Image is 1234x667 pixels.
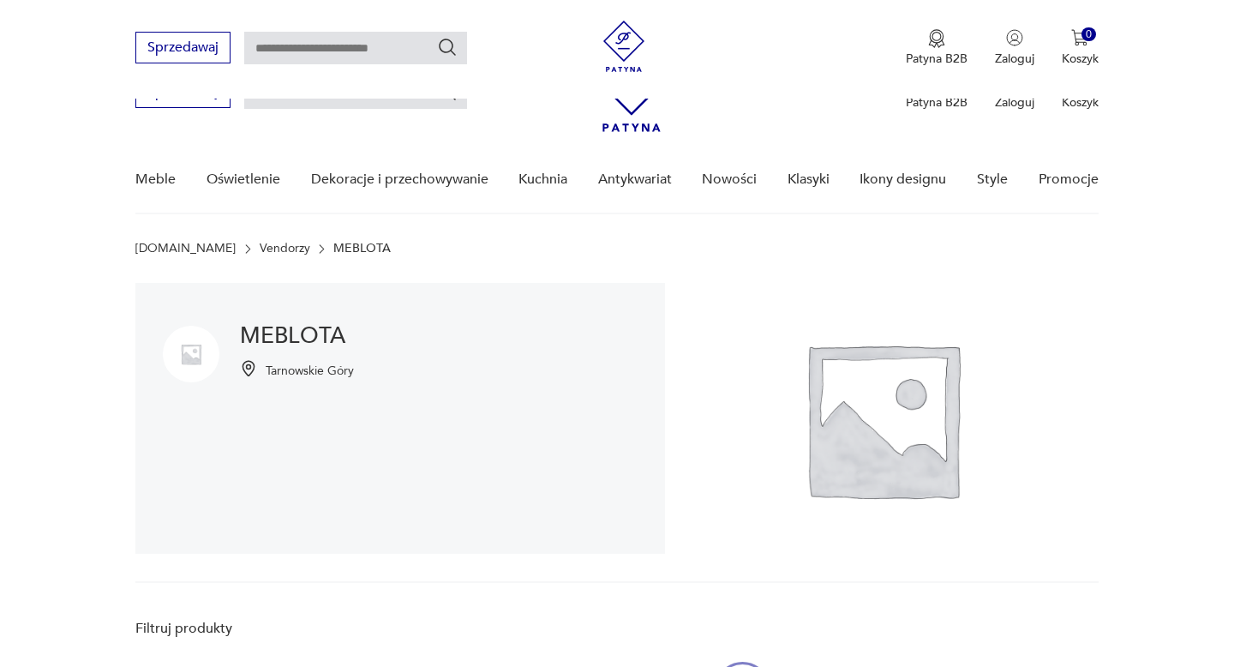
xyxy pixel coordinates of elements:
a: Kuchnia [518,147,567,213]
img: MEBLOTA [665,283,1098,554]
button: Patyna B2B [906,29,967,67]
img: Ikona koszyka [1071,29,1088,46]
p: Koszyk [1062,94,1099,111]
button: Szukaj [437,37,458,57]
img: Patyna - sklep z meblami i dekoracjami vintage [598,21,650,72]
a: Meble [135,147,176,213]
button: 0Koszyk [1062,29,1099,67]
a: Style [977,147,1008,213]
a: Klasyki [788,147,830,213]
p: Tarnowskie Góry [266,363,354,379]
a: [DOMAIN_NAME] [135,242,236,255]
div: 0 [1081,27,1096,42]
p: Zaloguj [995,94,1034,111]
a: Nowości [702,147,757,213]
button: Sprzedawaj [135,32,231,63]
img: Ikona medalu [928,29,945,48]
img: Ikonka pinezki mapy [240,360,257,377]
a: Ikony designu [860,147,946,213]
a: Dekoracje i przechowywanie [311,147,488,213]
a: Vendorzy [260,242,310,255]
p: Zaloguj [995,51,1034,67]
a: Oświetlenie [207,147,280,213]
a: Sprzedawaj [135,43,231,55]
p: MEBLOTA [333,242,391,255]
h1: MEBLOTA [240,326,354,346]
a: Sprzedawaj [135,87,231,99]
a: Ikona medaluPatyna B2B [906,29,967,67]
button: Zaloguj [995,29,1034,67]
p: Filtruj produkty [135,619,345,638]
a: Promocje [1039,147,1099,213]
img: MEBLOTA [163,326,219,382]
p: Koszyk [1062,51,1099,67]
a: Antykwariat [598,147,672,213]
p: Patyna B2B [906,51,967,67]
p: Patyna B2B [906,94,967,111]
img: Ikonka użytkownika [1006,29,1023,46]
